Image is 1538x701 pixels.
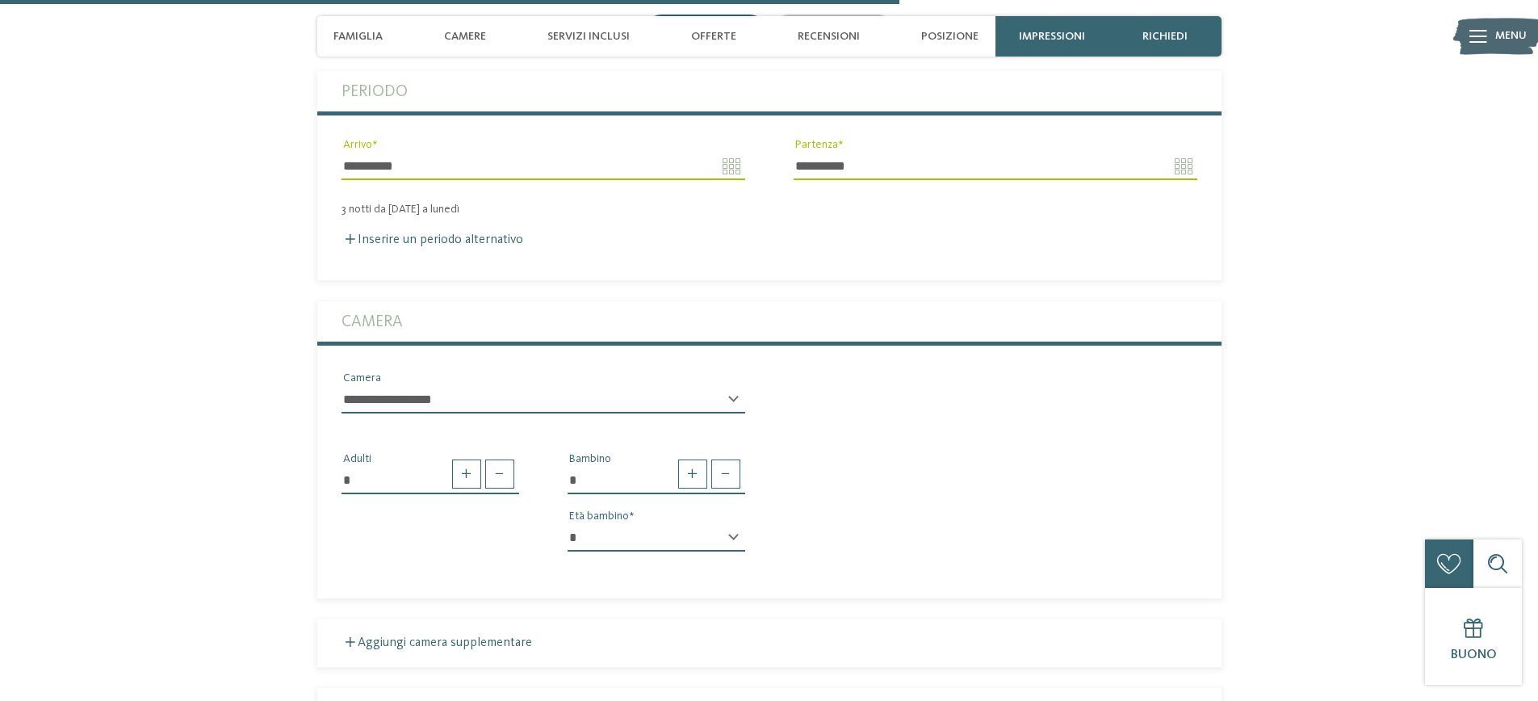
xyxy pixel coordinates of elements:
label: Aggiungi camera supplementare [342,636,532,649]
label: Periodo [342,71,1197,111]
label: Inserire un periodo alternativo [342,233,523,246]
span: Impressioni [1019,30,1085,44]
span: Posizione [921,30,979,44]
span: Camere [444,30,486,44]
span: Servizi inclusi [547,30,630,44]
a: Buono [1425,588,1522,685]
label: Camera [342,301,1197,342]
span: Buono [1451,649,1497,661]
span: richiedi [1142,30,1188,44]
div: 3 notti da [DATE] a lunedì [317,203,1222,216]
span: Recensioni [798,30,860,44]
span: Offerte [691,30,736,44]
span: Famiglia [333,30,383,44]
